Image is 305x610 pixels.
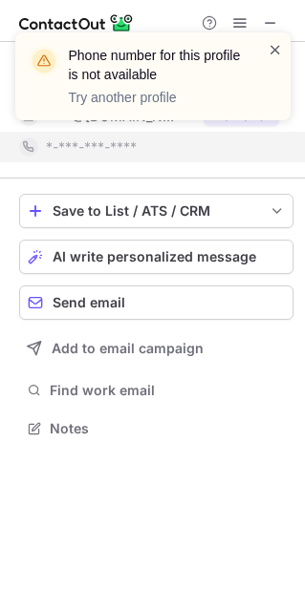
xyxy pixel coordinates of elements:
button: save-profile-one-click [19,194,294,228]
div: Save to List / ATS / CRM [53,203,260,219]
button: AI write personalized message [19,240,294,274]
button: Send email [19,285,294,320]
img: ContactOut v5.3.10 [19,11,134,34]
span: Find work email [50,382,286,399]
span: AI write personalized message [53,249,256,264]
button: Find work email [19,377,294,404]
span: Send email [53,295,125,310]
span: Add to email campaign [52,341,204,356]
p: Try another profile [69,88,245,107]
span: Notes [50,420,286,437]
header: Phone number for this profile is not available [69,46,245,84]
button: Notes [19,415,294,442]
img: warning [29,46,59,76]
button: Add to email campaign [19,331,294,366]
